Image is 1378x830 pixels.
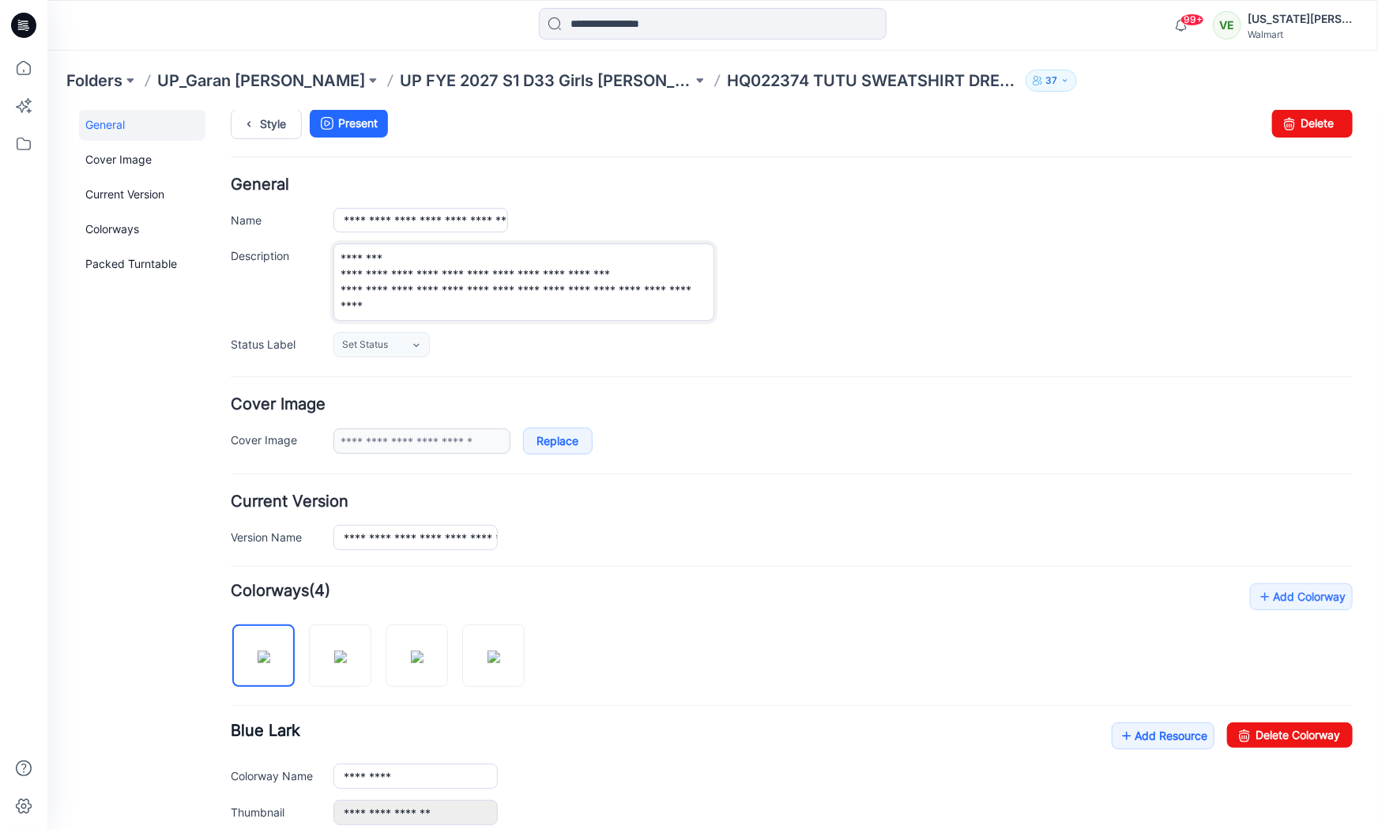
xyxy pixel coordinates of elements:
[183,692,270,710] label: Thumbnail
[1203,473,1305,500] a: Add Colorway
[400,70,692,92] a: UP FYE 2027 S1 D33 Girls [PERSON_NAME]
[287,540,299,553] img: eyJhbGciOiJIUzI1NiIsImtpZCI6IjAiLCJzbHQiOiJzZXMiLCJ0eXAiOiJKV1QifQ.eyJkYXRhIjp7InR5cGUiOiJzdG9yYW...
[183,470,262,489] strong: Colorways
[1248,9,1358,28] div: [US_STATE][PERSON_NAME]
[183,100,270,118] label: Name
[183,136,270,153] label: Description
[32,103,158,134] a: Colorways
[47,111,1378,830] iframe: edit-style
[295,226,341,242] span: Set Status
[440,540,453,553] img: eyJhbGciOiJIUzI1NiIsImtpZCI6IjAiLCJzbHQiOiJzZXMiLCJ0eXAiOiJKV1QifQ.eyJkYXRhIjp7InR5cGUiOiJzdG9yYW...
[32,33,158,65] a: Cover Image
[183,383,1305,398] h4: Current Version
[183,224,270,242] label: Status Label
[1180,612,1305,637] a: Delete Colorway
[183,286,1305,301] h4: Cover Image
[157,70,365,92] a: UP_Garan [PERSON_NAME]
[183,610,253,629] span: Blue Lark
[32,68,158,100] a: Current Version
[262,470,283,489] span: (4)
[286,221,382,247] a: Set Status
[183,320,270,338] label: Cover Image
[1213,11,1241,40] div: VE
[66,70,122,92] a: Folders
[1045,72,1057,89] p: 37
[210,540,223,553] img: eyJhbGciOiJIUzI1NiIsImtpZCI6IjAiLCJzbHQiOiJzZXMiLCJ0eXAiOiJKV1QifQ.eyJkYXRhIjp7InR5cGUiOiJzdG9yYW...
[183,656,270,673] label: Colorway Name
[476,317,545,344] a: Replace
[363,540,376,553] img: eyJhbGciOiJIUzI1NiIsImtpZCI6IjAiLCJzbHQiOiJzZXMiLCJ0eXAiOiJKV1QifQ.eyJkYXRhIjp7InR5cGUiOiJzdG9yYW...
[32,138,158,169] a: Packed Turntable
[183,66,1305,81] h4: General
[1064,612,1167,639] a: Add Resource
[1180,13,1204,26] span: 99+
[1026,70,1077,92] button: 37
[183,417,270,435] label: Version Name
[727,70,1019,92] p: HQ022374 TUTU SWEATSHIRT DRESS (1)
[1248,28,1358,40] div: Walmart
